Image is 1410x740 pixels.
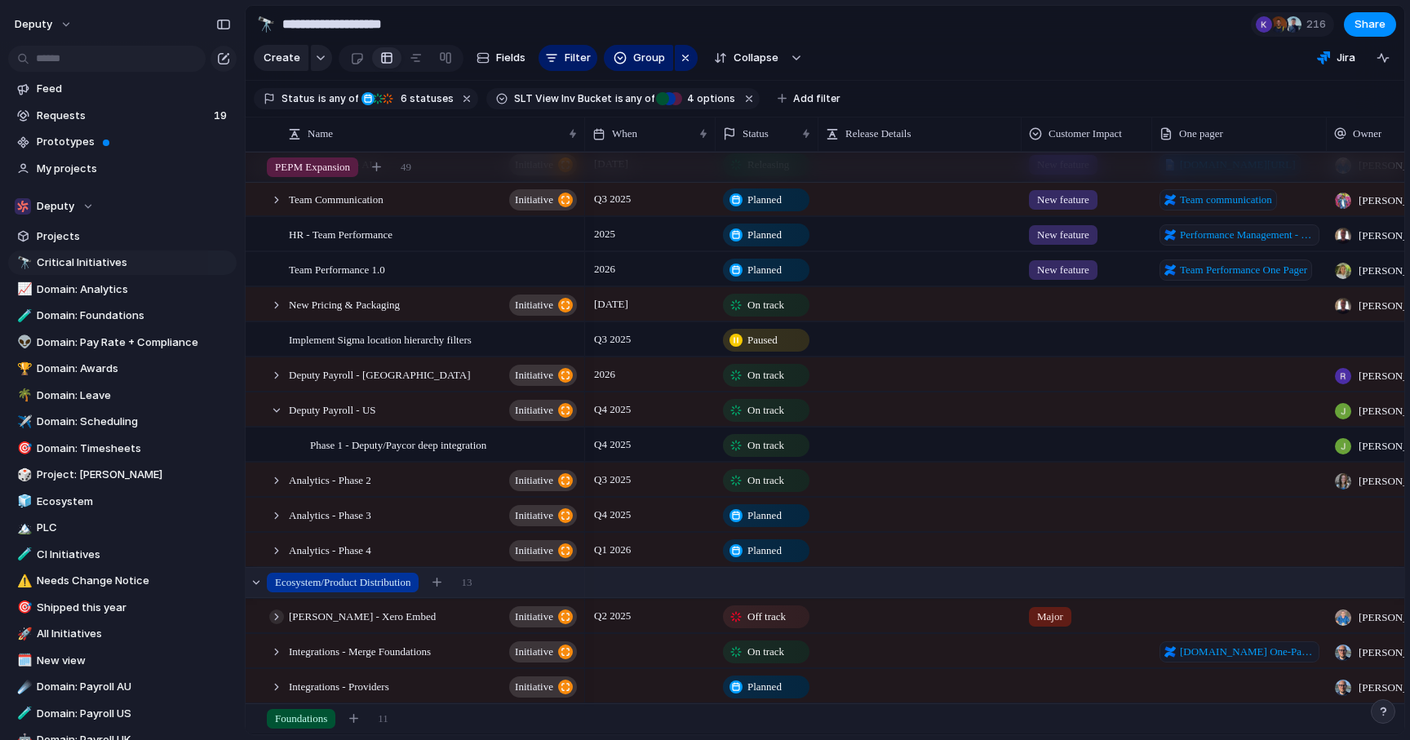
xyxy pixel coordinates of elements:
[8,622,237,646] div: 🚀All Initiatives
[747,332,778,348] span: Paused
[15,388,31,404] button: 🌴
[747,297,784,313] span: On track
[1355,16,1386,33] span: Share
[747,227,782,243] span: Planned
[1159,259,1312,281] a: Team Performance One Pager
[590,606,635,626] span: Q2 2025
[1353,126,1381,142] span: Owner
[1159,189,1277,210] a: Team communication
[1310,46,1362,70] button: Jira
[747,644,784,660] span: On track
[461,574,472,591] span: 13
[747,543,782,559] span: Planned
[515,364,553,387] span: initiative
[1337,50,1355,66] span: Jira
[289,400,376,419] span: Deputy Payroll - US
[604,45,673,71] button: Group
[515,640,553,663] span: initiative
[37,706,231,722] span: Domain: Payroll US
[15,520,31,536] button: 🏔️
[8,277,237,302] a: 📈Domain: Analytics
[565,50,591,66] span: Filter
[15,547,31,563] button: 🧪
[257,13,275,35] div: 🔭
[15,467,31,483] button: 🎲
[289,470,371,489] span: Analytics - Phase 2
[289,295,400,313] span: New Pricing & Packaging
[515,605,553,628] span: initiative
[8,436,237,461] a: 🎯Domain: Timesheets
[37,134,231,150] span: Prototypes
[8,304,237,328] a: 🧪Domain: Foundations
[254,45,308,71] button: Create
[37,198,74,215] span: Deputy
[682,92,697,104] span: 4
[37,361,231,377] span: Domain: Awards
[590,540,635,560] span: Q1 2026
[793,91,840,106] span: Add filter
[8,569,237,593] a: ⚠️Needs Change Notice
[17,333,29,352] div: 👽
[15,441,31,457] button: 🎯
[37,81,231,97] span: Feed
[539,45,597,71] button: Filter
[275,159,350,175] span: PEPM Expansion
[17,360,29,379] div: 🏆
[1159,641,1319,662] a: [DOMAIN_NAME] One-Pager
[514,91,612,106] span: SLT View Inv Bucket
[15,653,31,669] button: 🗓️
[289,365,470,383] span: Deputy Payroll - [GEOGRAPHIC_DATA]
[8,250,237,275] div: 🔭Critical Initiatives
[15,706,31,722] button: 🧪
[8,543,237,567] a: 🧪CI Initiatives
[8,383,237,408] div: 🌴Domain: Leave
[509,400,577,421] button: initiative
[633,50,665,66] span: Group
[8,330,237,355] a: 👽Domain: Pay Rate + Compliance
[275,711,327,727] span: Foundations
[15,335,31,351] button: 👽
[214,108,230,124] span: 19
[612,126,637,142] span: When
[37,547,231,563] span: CI Initiatives
[8,596,237,620] a: 🎯Shipped this year
[515,399,553,422] span: initiative
[515,539,553,562] span: initiative
[515,676,553,698] span: initiative
[470,45,532,71] button: Fields
[37,308,231,324] span: Domain: Foundations
[8,463,237,487] div: 🎲Project: [PERSON_NAME]
[396,91,454,106] span: statuses
[747,437,784,454] span: On track
[590,505,635,525] span: Q4 2025
[15,308,31,324] button: 🧪
[747,609,786,625] span: Off track
[37,255,231,271] span: Critical Initiatives
[8,702,237,726] a: 🧪Domain: Payroll US
[310,435,486,454] span: Phase 1 - Deputy/Paycor deep integration
[253,11,279,38] button: 🔭
[1180,227,1315,243] span: Performance Management - Home
[612,90,658,108] button: isany of
[17,466,29,485] div: 🎲
[747,507,782,524] span: Planned
[8,410,237,434] div: ✈️Domain: Scheduling
[590,400,635,419] span: Q4 2025
[37,494,231,510] span: Ecosystem
[8,516,237,540] a: 🏔️PLC
[8,490,237,514] div: 🧊Ecosystem
[496,50,525,66] span: Fields
[509,606,577,627] button: initiative
[8,77,237,101] a: Feed
[590,295,632,314] span: [DATE]
[17,413,29,432] div: ✈️
[396,92,410,104] span: 6
[8,649,237,673] a: 🗓️New view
